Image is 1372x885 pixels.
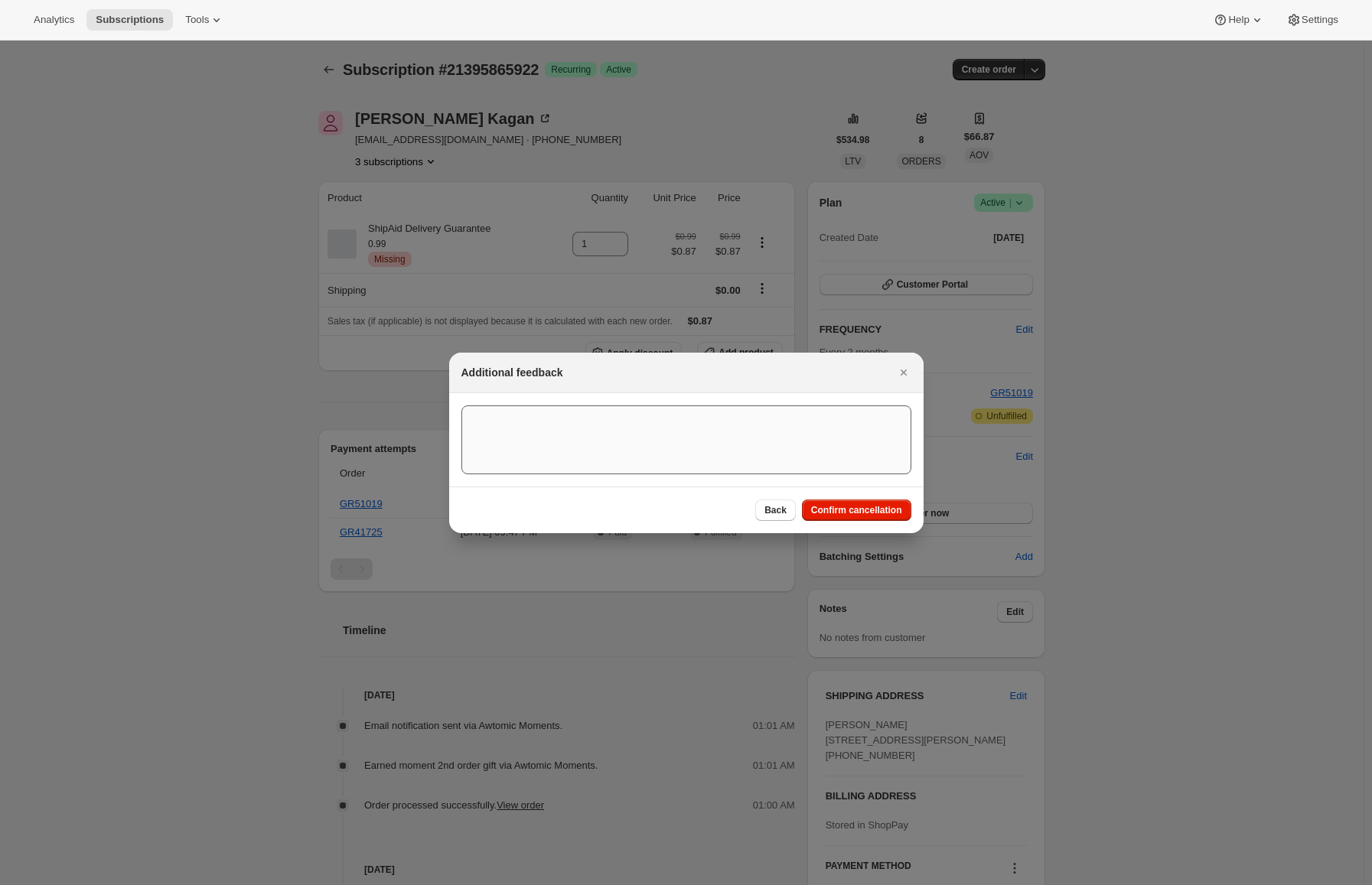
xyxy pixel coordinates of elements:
[764,504,787,516] span: Back
[86,9,173,31] button: Subscriptions
[1302,14,1338,26] span: Settings
[1204,9,1273,31] button: Help
[802,499,911,521] button: Confirm cancellation
[811,504,902,516] span: Confirm cancellation
[176,9,233,31] button: Tools
[1228,14,1249,26] span: Help
[24,9,83,31] button: Analytics
[1277,9,1348,31] button: Settings
[893,362,914,383] button: Close
[461,365,563,380] h2: Additional feedback
[96,14,164,26] span: Subscriptions
[185,14,209,26] span: Tools
[34,14,74,26] span: Analytics
[755,499,796,521] button: Back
